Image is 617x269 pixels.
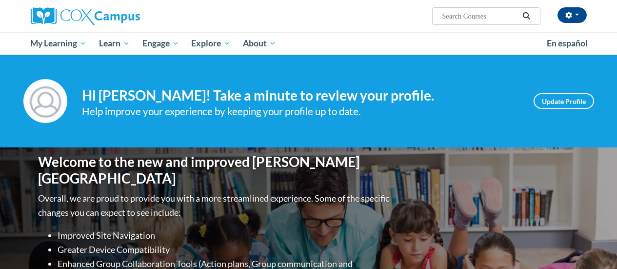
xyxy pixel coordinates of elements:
p: Overall, we are proud to provide you with a more streamlined experience. Some of the specific cha... [38,191,392,220]
span: En español [547,38,588,48]
button: Search [519,10,534,22]
img: Profile Image [23,79,67,123]
img: Cox Campus [31,7,140,25]
span: My Learning [30,38,86,49]
a: My Learning [24,32,93,55]
a: En español [540,33,594,54]
span: About [243,38,276,49]
a: Cox Campus [31,7,206,25]
div: Main menu [23,32,594,55]
h1: Welcome to the new and improved [PERSON_NAME][GEOGRAPHIC_DATA] [38,154,392,186]
li: Improved Site Navigation [58,228,392,243]
span: Engage [142,38,179,49]
a: About [237,32,282,55]
span: Explore [191,38,230,49]
a: Engage [136,32,185,55]
iframe: Button to launch messaging window [578,230,609,261]
button: Account Settings [557,7,587,23]
a: Learn [93,32,136,55]
span: Learn [99,38,130,49]
input: Search Courses [441,10,519,22]
a: Update Profile [534,93,594,109]
div: Help improve your experience by keeping your profile up to date. [82,103,519,120]
a: Explore [185,32,237,55]
h4: Hi [PERSON_NAME]! Take a minute to review your profile. [82,87,519,104]
li: Greater Device Compatibility [58,243,392,257]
